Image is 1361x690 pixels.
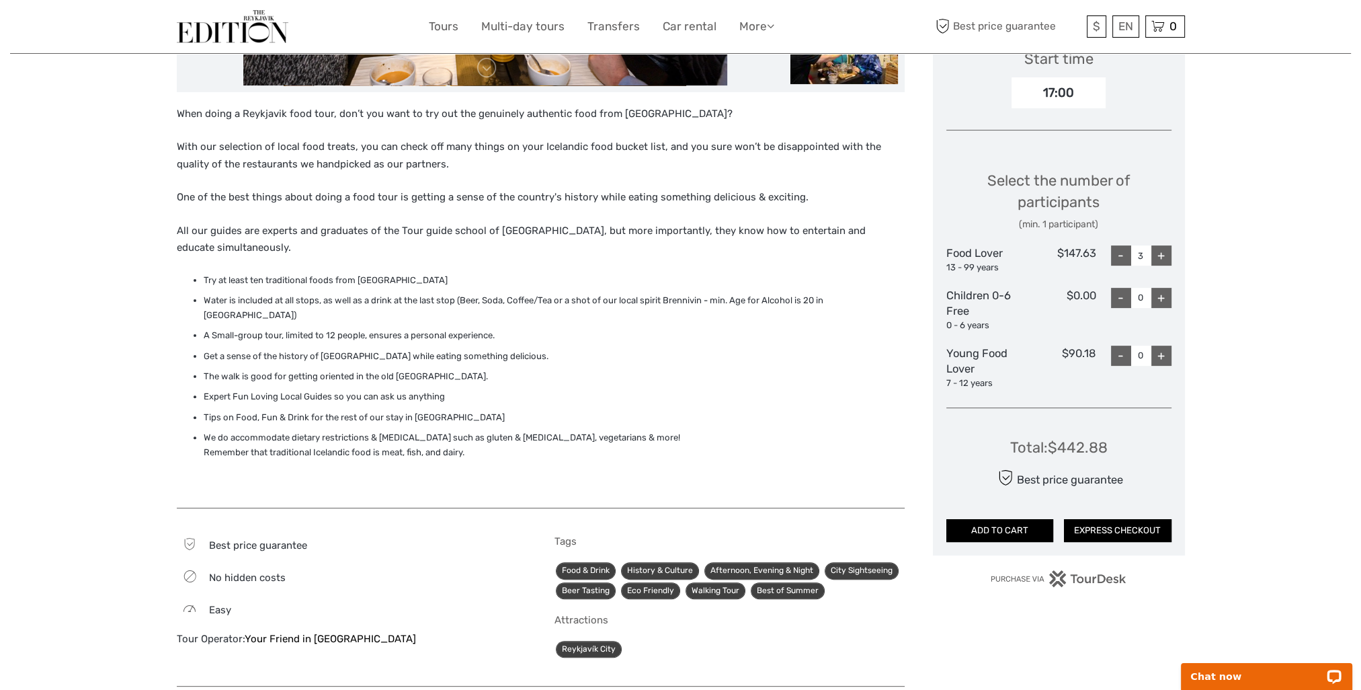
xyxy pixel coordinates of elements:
[1021,288,1096,332] div: $0.00
[1151,288,1171,308] div: +
[946,170,1171,231] div: Select the number of participants
[946,288,1022,332] div: Children 0-6 Free
[554,535,905,547] h5: Tags
[204,410,905,425] li: Tips on Food, Fun & Drink for the rest of our stay in [GEOGRAPHIC_DATA]
[1021,346,1096,390] div: $90.18
[245,633,416,645] a: Your Friend in [GEOGRAPHIC_DATA]
[663,17,716,36] a: Car rental
[686,582,745,599] a: Walking Tour
[1112,15,1139,38] div: EN
[994,466,1122,490] div: Best price guarantee
[1111,245,1131,266] div: -
[1172,648,1361,690] iframe: LiveChat chat widget
[204,349,905,364] li: Get a sense of the history of [GEOGRAPHIC_DATA] while eating something delicious.
[1010,437,1108,458] div: Total : $442.88
[177,139,905,173] p: With our selection of local food treats, you can check off many things on your Icelandic food buc...
[1167,20,1179,33] span: 0
[946,218,1171,231] div: (min. 1 participant)
[1111,346,1131,366] div: -
[209,572,286,584] span: No hidden costs
[1021,245,1096,274] div: $147.63
[556,582,616,599] a: Beer Tasting
[587,17,640,36] a: Transfers
[481,17,565,36] a: Multi-day tours
[739,17,774,36] a: More
[933,15,1083,38] span: Best price guarantee
[204,369,905,384] li: The walk is good for getting oriented in the old [GEOGRAPHIC_DATA].
[946,346,1022,390] div: Young Food Lover
[204,328,905,343] li: A Small-group tour, limited to 12 people, ensures a personal experience.
[946,377,1022,390] div: 7 - 12 years
[621,562,699,579] a: History & Culture
[204,273,905,288] li: Try at least ten traditional foods from [GEOGRAPHIC_DATA]
[177,10,288,43] img: The Reykjavík Edition
[751,582,825,599] a: Best of Summer
[704,562,819,579] a: Afternoon, Evening & Night
[946,262,1022,274] div: 13 - 99 years
[556,641,622,658] a: Reykjavík City
[177,106,905,123] p: When doing a Reykjavik food tour, don’t you want to try out the genuinely authentic food from [GE...
[1064,519,1171,542] button: EXPRESS CHECKOUT
[209,604,231,616] span: Easy
[204,389,905,404] li: Expert Fun Loving Local Guides so you can ask us anything
[1151,346,1171,366] div: +
[946,519,1054,542] button: ADD TO CART
[177,223,905,257] p: All our guides are experts and graduates of the Tour guide school of [GEOGRAPHIC_DATA], but more ...
[204,430,905,461] li: We do accommodate dietary restrictions & [MEDICAL_DATA] such as gluten & [MEDICAL_DATA], vegetari...
[946,245,1022,274] div: Food Lover
[554,614,905,626] h5: Attractions
[429,17,458,36] a: Tours
[1093,20,1100,33] span: $
[825,562,899,579] a: City Sightseeing
[1024,48,1094,69] div: Start time
[1111,288,1131,308] div: -
[177,189,905,206] p: One of the best things about doing a food tour is getting a sense of the country's history while ...
[1151,245,1171,266] div: +
[204,293,905,323] li: Water is included at all stops, as well as a drink at the last stop (Beer, Soda, Coffee/Tea or a ...
[556,562,616,579] a: Food & Drink
[990,570,1126,587] img: PurchaseViaTourDesk.png
[946,319,1022,332] div: 0 - 6 years
[1012,77,1106,108] div: 17:00
[621,582,680,599] a: Eco Friendly
[177,632,527,646] div: Tour Operator:
[209,539,307,551] span: Best price guarantee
